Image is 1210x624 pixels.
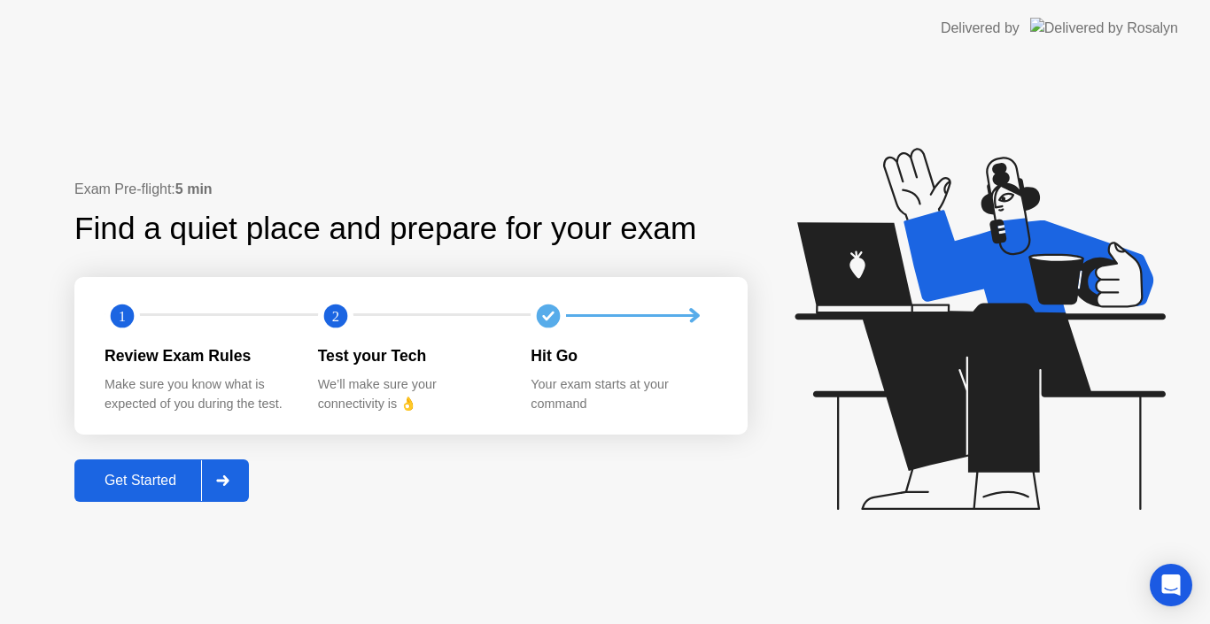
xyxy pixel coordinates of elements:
[1030,18,1178,38] img: Delivered by Rosalyn
[175,181,213,196] b: 5 min
[80,473,201,489] div: Get Started
[318,375,503,413] div: We’ll make sure your connectivity is 👌
[74,179,748,200] div: Exam Pre-flight:
[74,205,699,252] div: Find a quiet place and prepare for your exam
[1150,564,1192,606] div: Open Intercom Messenger
[105,344,290,367] div: Review Exam Rules
[531,344,716,367] div: Hit Go
[941,18,1020,39] div: Delivered by
[74,459,249,502] button: Get Started
[531,375,716,413] div: Your exam starts at your command
[105,375,290,413] div: Make sure you know what is expected of you during the test.
[332,307,339,324] text: 2
[318,344,503,367] div: Test your Tech
[119,307,126,324] text: 1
